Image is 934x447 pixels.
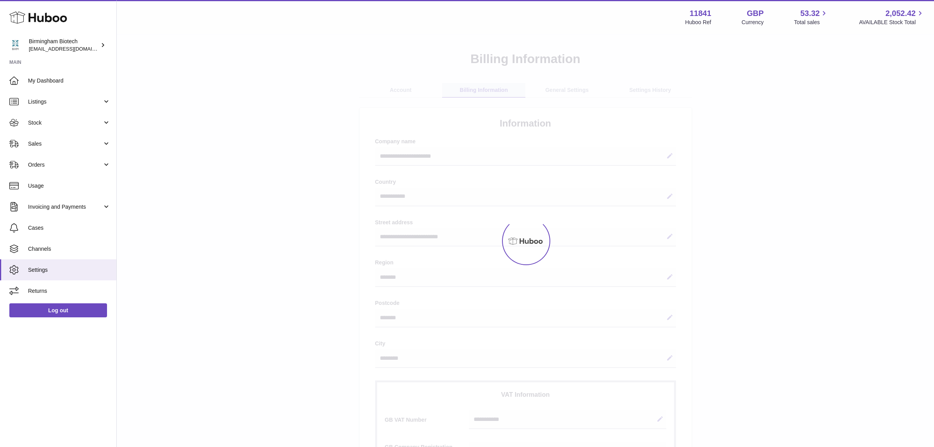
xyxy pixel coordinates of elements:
[28,266,111,274] span: Settings
[800,8,820,19] span: 53.32
[742,19,764,26] div: Currency
[28,203,102,211] span: Invoicing and Payments
[794,8,829,26] a: 53.32 Total sales
[9,303,107,317] a: Log out
[28,119,102,127] span: Stock
[29,46,114,52] span: [EMAIL_ADDRESS][DOMAIN_NAME]
[885,8,916,19] span: 2,052.42
[28,77,111,84] span: My Dashboard
[29,38,99,53] div: Birmingham Biotech
[690,8,711,19] strong: 11841
[794,19,829,26] span: Total sales
[28,140,102,148] span: Sales
[28,224,111,232] span: Cases
[28,245,111,253] span: Channels
[747,8,764,19] strong: GBP
[28,287,111,295] span: Returns
[9,39,21,51] img: internalAdmin-11841@internal.huboo.com
[685,19,711,26] div: Huboo Ref
[28,161,102,169] span: Orders
[28,98,102,106] span: Listings
[859,8,925,26] a: 2,052.42 AVAILABLE Stock Total
[28,182,111,190] span: Usage
[859,19,925,26] span: AVAILABLE Stock Total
